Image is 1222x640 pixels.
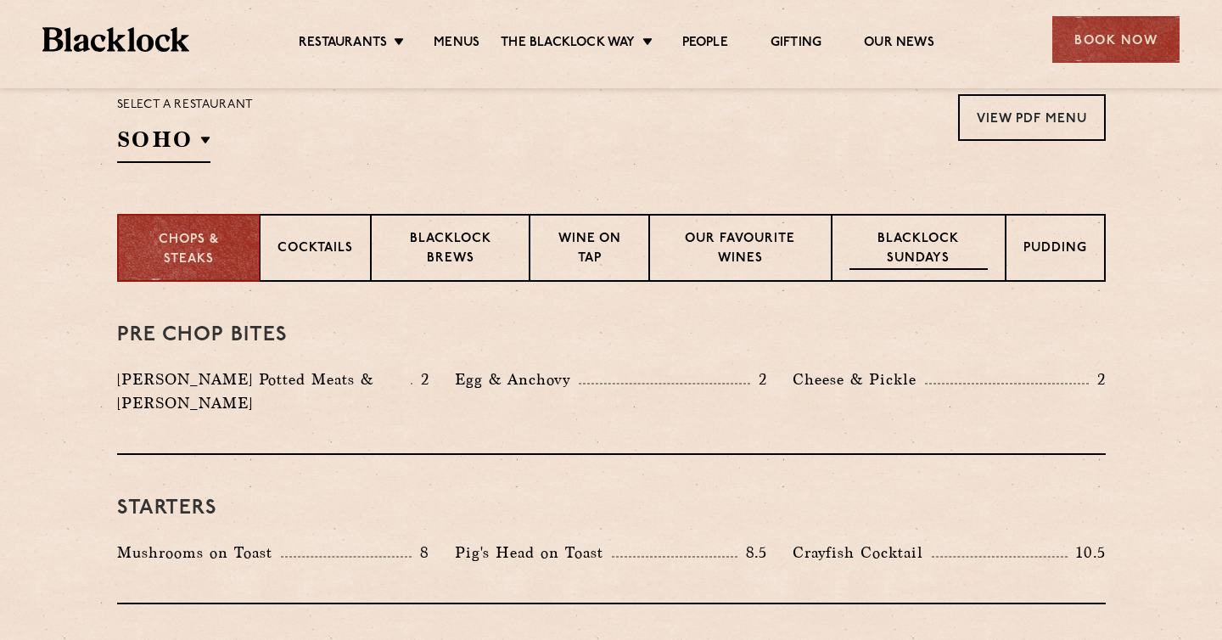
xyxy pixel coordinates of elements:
[547,230,631,270] p: Wine on Tap
[412,368,429,390] p: 2
[737,542,768,564] p: 8.5
[434,35,479,53] a: Menus
[864,35,934,53] a: Our News
[793,368,925,391] p: Cheese & Pickle
[277,239,353,261] p: Cocktails
[455,541,612,564] p: Pig's Head on Toast
[412,542,429,564] p: 8
[117,94,254,116] p: Select a restaurant
[958,94,1106,141] a: View PDF Menu
[117,125,210,163] h2: SOHO
[849,230,987,270] p: Blacklock Sundays
[1052,16,1180,63] div: Book Now
[455,368,579,391] p: Egg & Anchovy
[117,324,1106,346] h3: Pre Chop Bites
[501,35,635,53] a: The Blacklock Way
[1068,542,1105,564] p: 10.5
[117,497,1106,519] h3: Starters
[793,541,932,564] p: Crayfish Cocktail
[136,231,242,269] p: Chops & Steaks
[1089,368,1106,390] p: 2
[771,35,821,53] a: Gifting
[117,541,281,564] p: Mushrooms on Toast
[42,27,189,52] img: BL_Textured_Logo-footer-cropped.svg
[667,230,814,270] p: Our favourite wines
[299,35,387,53] a: Restaurants
[682,35,728,53] a: People
[117,368,411,415] p: [PERSON_NAME] Potted Meats & [PERSON_NAME]
[1023,239,1087,261] p: Pudding
[750,368,767,390] p: 2
[389,230,513,270] p: Blacklock Brews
